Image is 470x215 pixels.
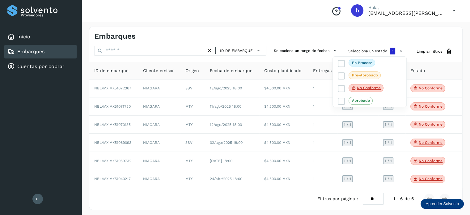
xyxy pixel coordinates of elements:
[352,61,372,65] p: En proceso
[352,73,378,77] p: Pre-Aprobado
[357,86,381,90] p: No conforme
[4,60,77,73] div: Cuentas por cobrar
[17,63,65,69] a: Cuentas por cobrar
[4,45,77,58] div: Embarques
[17,34,30,40] a: Inicio
[352,98,370,103] p: Aprobado
[17,49,44,54] a: Embarques
[421,199,464,209] div: Aprender Solvento
[426,201,459,206] p: Aprender Solvento
[21,13,74,17] p: Proveedores
[4,30,77,44] div: Inicio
